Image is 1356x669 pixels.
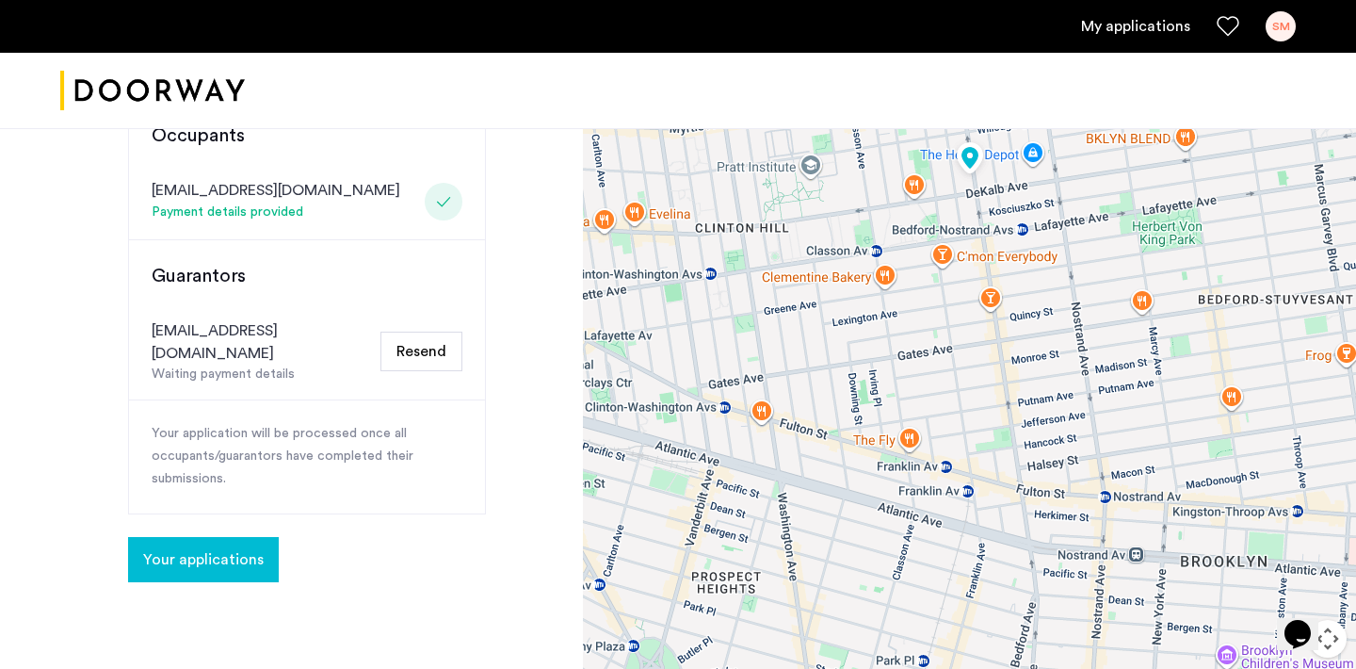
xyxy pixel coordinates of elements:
div: [EMAIL_ADDRESS][DOMAIN_NAME] [152,179,400,202]
iframe: chat widget [1277,594,1337,650]
a: Cazamio logo [60,56,245,126]
button: button [128,537,279,582]
div: Payment details provided [152,202,400,224]
a: My application [1081,15,1190,38]
span: Your applications [143,548,264,571]
div: SM [1266,11,1296,41]
img: logo [60,56,245,126]
button: Resend Email [380,332,462,371]
cazamio-button: Go to application [128,552,279,567]
p: Your application will be processed once all occupants/guarantors have completed their submissions. [152,423,462,491]
h3: Occupants [152,122,462,149]
a: Favorites [1217,15,1239,38]
div: [EMAIL_ADDRESS][DOMAIN_NAME] [152,319,373,365]
div: Waiting payment details [152,365,373,384]
h3: Guarantors [152,263,462,289]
